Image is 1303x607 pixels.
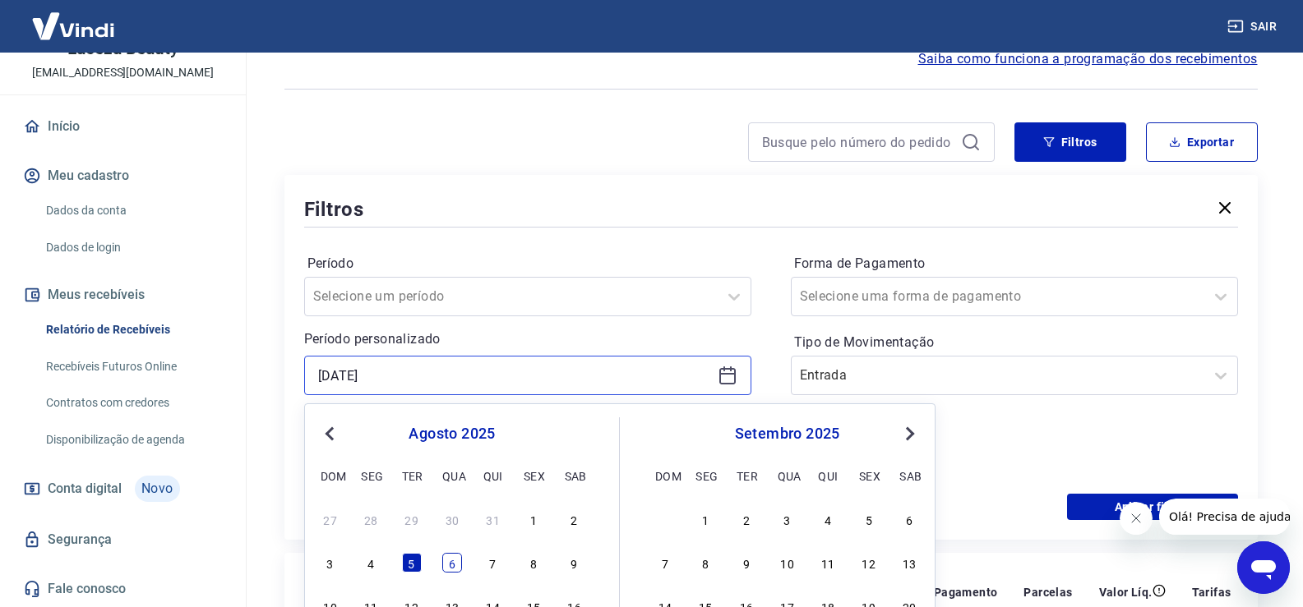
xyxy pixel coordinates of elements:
p: L'aceza Beauty [67,40,178,57]
div: Choose sábado, 6 de setembro de 2025 [899,509,919,529]
div: ter [737,466,756,485]
a: Início [20,108,226,145]
div: seg [695,466,715,485]
div: Choose domingo, 27 de julho de 2025 [321,509,340,529]
a: Saiba como funciona a programação dos recebimentos [918,49,1258,69]
div: Choose sexta-feira, 5 de setembro de 2025 [859,509,879,529]
button: Exportar [1146,122,1258,162]
div: Choose sábado, 13 de setembro de 2025 [899,553,919,573]
h5: Filtros [304,196,365,223]
iframe: Mensagem da empresa [1159,499,1290,535]
div: Choose domingo, 3 de agosto de 2025 [321,553,340,573]
div: qui [483,466,503,485]
div: qua [442,466,462,485]
div: sab [565,466,585,485]
div: qui [818,466,838,485]
div: qua [778,466,797,485]
a: Recebíveis Futuros Online [39,350,226,384]
button: Next Month [900,424,920,444]
div: sex [524,466,543,485]
button: Meus recebíveis [20,277,226,313]
a: Segurança [20,522,226,558]
div: sab [899,466,919,485]
div: Choose segunda-feira, 4 de agosto de 2025 [361,553,381,573]
label: Forma de Pagamento [794,254,1235,274]
a: Dados da conta [39,194,226,228]
div: Choose quinta-feira, 7 de agosto de 2025 [483,553,503,573]
iframe: Botão para abrir a janela de mensagens [1237,541,1290,594]
a: Relatório de Recebíveis [39,313,226,347]
div: Choose quinta-feira, 11 de setembro de 2025 [818,553,838,573]
div: Choose terça-feira, 5 de agosto de 2025 [402,553,422,573]
div: Choose segunda-feira, 8 de setembro de 2025 [695,553,715,573]
div: Choose quinta-feira, 31 de julho de 2025 [483,509,503,529]
div: agosto 2025 [318,424,586,444]
div: Choose sexta-feira, 1 de agosto de 2025 [524,509,543,529]
div: Choose sexta-feira, 12 de setembro de 2025 [859,553,879,573]
div: setembro 2025 [653,424,922,444]
span: Novo [135,476,180,502]
label: Período [307,254,748,274]
button: Previous Month [320,424,340,444]
div: Choose quarta-feira, 30 de julho de 2025 [442,509,462,529]
div: Choose segunda-feira, 28 de julho de 2025 [361,509,381,529]
a: Contratos com credores [39,386,226,420]
img: Vindi [20,1,127,51]
span: Conta digital [48,477,122,500]
div: Choose segunda-feira, 1 de setembro de 2025 [695,509,715,529]
p: [EMAIL_ADDRESS][DOMAIN_NAME] [32,64,214,81]
div: Choose domingo, 7 de setembro de 2025 [655,553,675,573]
p: Período personalizado [304,329,751,349]
div: Choose quarta-feira, 6 de agosto de 2025 [442,553,462,573]
div: Choose quinta-feira, 4 de setembro de 2025 [818,509,838,529]
div: Choose quarta-feira, 10 de setembro de 2025 [778,553,797,573]
label: Tipo de Movimentação [794,333,1235,352]
div: seg [361,466,381,485]
button: Filtros [1014,122,1126,162]
input: Busque pelo número do pedido [762,130,954,154]
div: Choose terça-feira, 2 de setembro de 2025 [737,509,756,529]
button: Meu cadastro [20,158,226,194]
div: dom [655,466,675,485]
div: Choose terça-feira, 9 de setembro de 2025 [737,553,756,573]
button: Aplicar filtros [1067,494,1238,520]
p: Tarifas [1192,584,1231,600]
p: Valor Líq. [1099,584,1153,600]
input: Data inicial [318,363,711,388]
span: Olá! Precisa de ajuda? [10,11,138,25]
div: Choose sábado, 9 de agosto de 2025 [565,553,585,573]
div: Choose quarta-feira, 3 de setembro de 2025 [778,509,797,529]
div: sex [859,466,879,485]
div: Choose domingo, 31 de agosto de 2025 [655,509,675,529]
a: Conta digitalNovo [20,469,226,508]
div: Choose sexta-feira, 8 de agosto de 2025 [524,553,543,573]
div: ter [402,466,422,485]
p: Pagamento [934,584,998,600]
div: dom [321,466,340,485]
a: Disponibilização de agenda [39,423,226,457]
div: Choose sábado, 2 de agosto de 2025 [565,509,585,529]
iframe: Fechar mensagem [1120,502,1153,535]
a: Fale conosco [20,571,226,607]
a: Dados de login [39,231,226,264]
button: Sair [1224,11,1283,42]
p: Parcelas [1023,584,1072,600]
div: Choose terça-feira, 29 de julho de 2025 [402,509,422,529]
